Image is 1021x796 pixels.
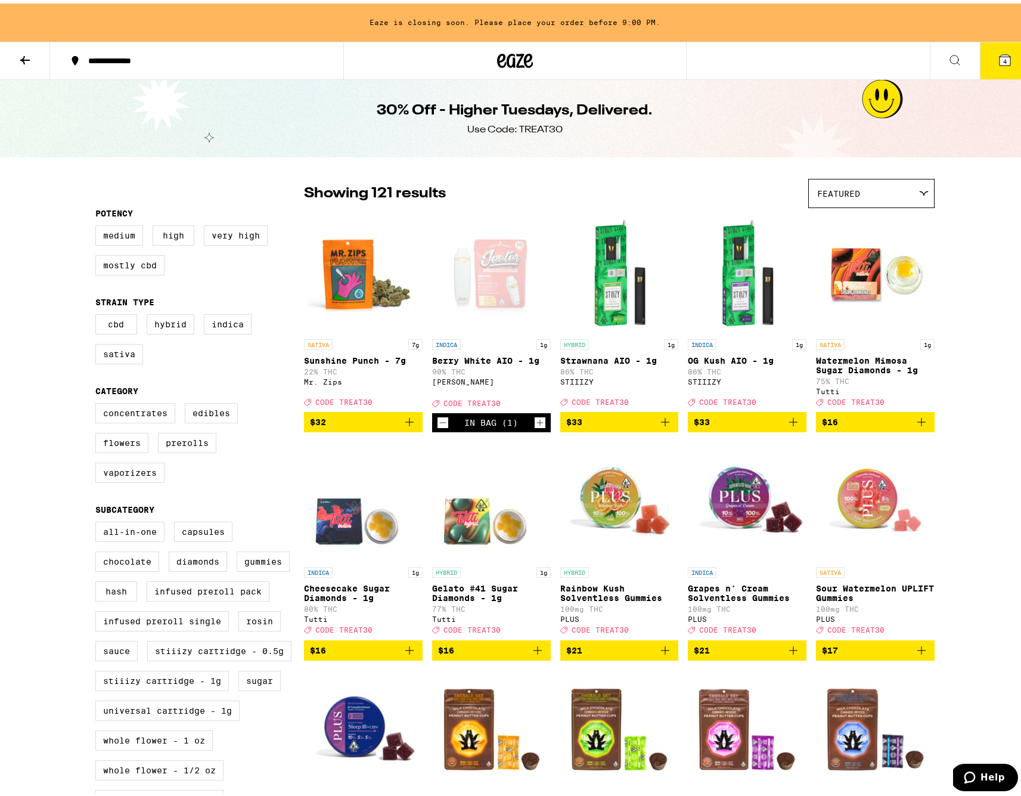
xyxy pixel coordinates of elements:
[816,384,935,392] div: Tutti
[816,580,935,599] p: Sour Watermelon UPLIFT Gummies
[237,548,290,568] label: Gummies
[304,637,423,657] button: Add to bag
[432,336,461,346] p: INDICA
[304,352,423,362] p: Sunshine Punch - 7g
[304,438,423,636] a: Open page for Cheesecake Sugar Diamonds - 1g from Tutti
[566,642,582,652] span: $21
[822,642,838,652] span: $17
[816,612,935,620] div: PLUS
[304,210,423,330] img: Mr. Zips - Sunshine Punch - 7g
[560,364,679,372] p: 86% THC
[238,667,281,687] label: Sugar
[822,414,838,423] span: $16
[238,608,281,628] label: Rosin
[817,185,860,195] span: Featured
[560,336,589,346] p: HYBRID
[95,637,138,658] label: Sauce
[560,352,679,362] p: Strawnana AIO - 1g
[204,311,252,331] label: Indica
[688,408,806,429] button: Add to bag
[816,408,935,429] button: Add to bag
[816,374,935,382] p: 75% THC
[688,438,806,557] img: PLUS - Grapes n' Cream Solventless Gummies
[688,352,806,362] p: OG Kush AIO - 1g
[464,414,518,424] div: In Bag (1)
[694,414,710,423] span: $33
[95,459,165,479] label: Vaporizers
[560,374,679,382] div: STIIIZY
[816,637,935,657] button: Add to bag
[95,757,224,777] label: Whole Flower - 1/2 oz
[438,642,454,652] span: $16
[688,637,806,657] button: Add to bag
[304,336,333,346] p: SATIVA
[699,395,756,402] span: CODE TREAT30
[816,210,935,408] a: Open page for Watermelon Mimosa Sugar Diamonds - 1g from Tutti
[816,336,845,346] p: SATIVA
[95,697,240,717] label: Universal Cartridge - 1g
[792,336,806,346] p: 1g
[304,580,423,599] p: Cheesecake Sugar Diamonds - 1g
[304,364,423,372] p: 22% THC
[688,336,716,346] p: INDICA
[467,120,563,133] div: Use Code: TREAT30
[694,642,710,652] span: $21
[560,563,589,574] p: HYBRID
[310,642,326,652] span: $16
[688,563,716,574] p: INDICA
[1003,54,1007,61] span: 4
[304,438,423,557] img: Tutti - Cheesecake Sugar Diamonds - 1g
[95,727,213,747] label: Whole Flower - 1 oz
[816,563,845,574] p: SATIVA
[560,612,679,620] div: PLUS
[432,374,551,382] div: [PERSON_NAME]
[95,205,133,215] legend: Potency
[560,210,679,330] img: STIIIZY - Strawnana AIO - 1g
[95,518,165,538] label: All-In-One
[432,364,551,372] p: 90% THC
[147,637,291,658] label: STIIIZY Cartridge - 0.5g
[304,563,333,574] p: INDICA
[147,311,194,331] label: Hybrid
[95,399,175,420] label: Concentrates
[95,340,143,361] label: Sativa
[185,399,238,420] label: Edibles
[688,580,806,599] p: Grapes n' Cream Solventless Gummies
[432,438,551,557] img: Tutti - Gelato #41 Sugar Diamonds - 1g
[816,667,935,786] img: Emerald Sky - SLEEP Peanut Butter Cups 10-Pack
[169,548,227,568] label: Diamonds
[432,580,551,599] p: Gelato #41 Sugar Diamonds - 1g
[95,667,229,687] label: STIIIZY Cartridge - 1g
[95,578,137,598] label: Hash
[816,438,935,557] img: PLUS - Sour Watermelon UPLIFT Gummies
[304,602,423,609] p: 80% THC
[315,395,373,402] span: CODE TREAT30
[95,548,159,568] label: Chocolate
[536,336,551,346] p: 1g
[816,602,935,609] p: 100mg THC
[816,210,935,330] img: Tutti - Watermelon Mimosa Sugar Diamonds - 1g
[688,210,806,408] a: Open page for OG Kush AIO - 1g from STIIIZY
[536,563,551,574] p: 1g
[304,374,423,382] div: Mr. Zips
[437,413,449,425] button: Decrement
[153,222,194,242] label: High
[315,623,373,631] span: CODE TREAT30
[95,294,154,303] legend: Strain Type
[534,413,546,425] button: Increment
[174,518,232,538] label: Capsules
[95,608,229,628] label: Infused Preroll Single
[408,563,423,574] p: 1g
[147,578,269,598] label: Infused Preroll Pack
[95,501,154,511] legend: Subcategory
[310,414,326,423] span: $32
[432,637,551,657] button: Add to bag
[95,311,137,331] label: CBD
[566,414,582,423] span: $33
[699,623,756,631] span: CODE TREAT30
[560,637,679,657] button: Add to bag
[688,602,806,609] p: 100mg THC
[432,352,551,362] p: Berry White AIO - 1g
[953,760,1018,790] iframe: Opens a widget where you can find more information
